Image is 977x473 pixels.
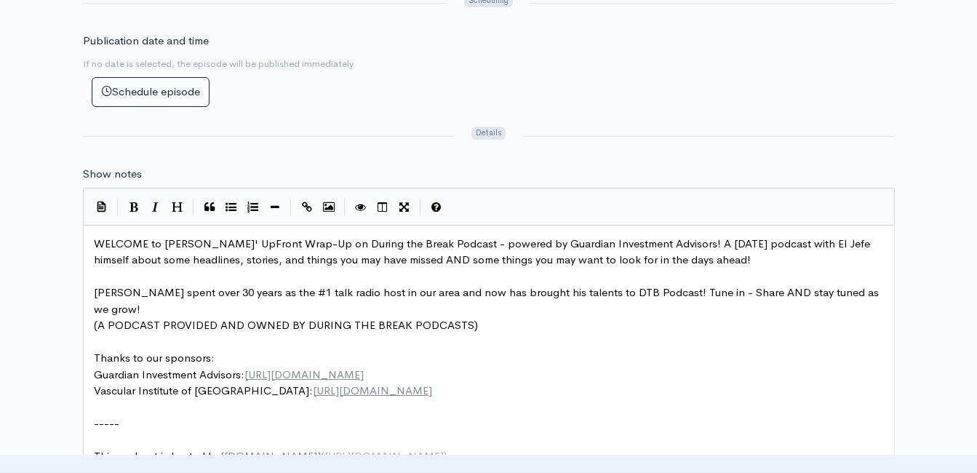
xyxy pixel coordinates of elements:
span: WELCOME to [PERSON_NAME]' UpFront Wrap-Up on During the Break Podcast - powered by Guardian Inves... [94,236,873,267]
span: ----- [94,416,119,430]
span: [PERSON_NAME] spent over 30 years as the #1 talk radio host in our area and now has brought his t... [94,285,882,316]
button: Bold [123,196,145,218]
button: Schedule episode [92,77,210,107]
span: Guardian Investment Advisors: [94,367,364,381]
span: Thanks to our sponsors: [94,351,215,365]
button: Create Link [296,196,318,218]
button: Italic [145,196,167,218]
span: ( [321,449,324,463]
small: If no date is selected, the episode will be published immediately. [83,57,356,70]
span: This podcast is hosted by [94,449,447,463]
button: Toggle Fullscreen [394,196,415,218]
label: Publication date and time [83,33,209,49]
button: Insert Show Notes Template [91,195,113,217]
span: Details [471,127,506,140]
span: Vascular Institute of [GEOGRAPHIC_DATA]: [94,383,432,397]
span: ] [317,449,321,463]
span: ) [444,449,447,463]
span: (A PODCAST PROVIDED AND OWNED BY DURING THE BREAK PODCASTS) [94,318,478,332]
button: Toggle Side by Side [372,196,394,218]
span: [URL][DOMAIN_NAME] [244,367,364,381]
button: Generic List [220,196,242,218]
i: | [420,199,421,216]
button: Insert Image [318,196,340,218]
i: | [193,199,194,216]
i: | [344,199,346,216]
i: | [117,199,119,216]
i: | [290,199,292,216]
button: Numbered List [242,196,264,218]
button: Quote [199,196,220,218]
button: Toggle Preview [350,196,372,218]
span: [ [220,449,224,463]
button: Markdown Guide [426,196,447,218]
span: [URL][DOMAIN_NAME] [324,449,444,463]
label: Show notes [83,166,142,183]
button: Heading [167,196,188,218]
span: [DOMAIN_NAME] [224,449,317,463]
button: Insert Horizontal Line [264,196,286,218]
span: [URL][DOMAIN_NAME] [313,383,432,397]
